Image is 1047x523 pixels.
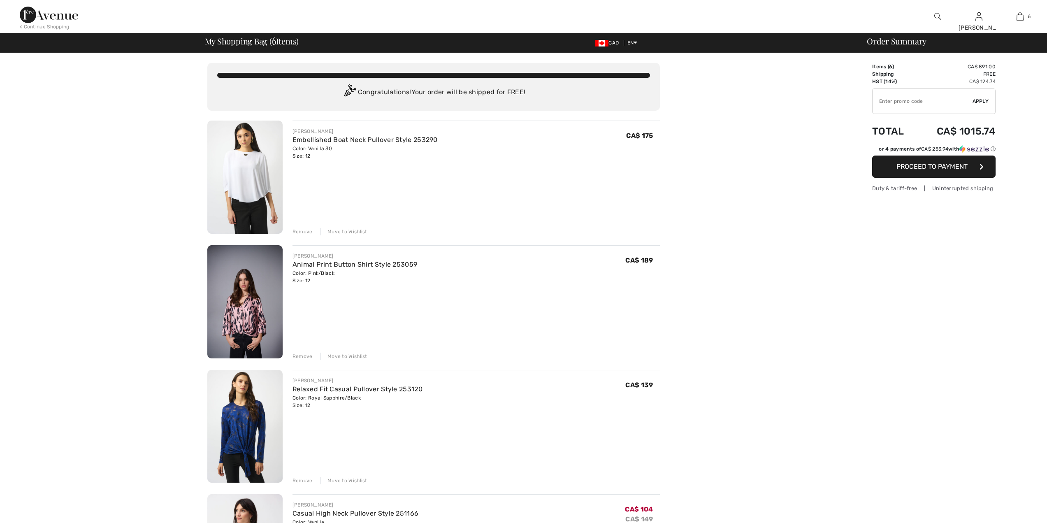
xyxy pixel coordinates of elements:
span: EN [627,40,638,46]
span: My Shopping Bag ( Items) [205,37,299,45]
div: [PERSON_NAME] [293,501,418,509]
td: Total [872,117,915,145]
td: Shipping [872,70,915,78]
a: Casual High Neck Pullover Style 251166 [293,509,418,517]
a: 6 [1000,12,1040,21]
a: Relaxed Fit Casual Pullover Style 253120 [293,385,423,393]
s: CA$ 149 [625,515,653,523]
div: [PERSON_NAME] [293,252,417,260]
img: Embellished Boat Neck Pullover Style 253290 [207,121,283,234]
div: Color: Vanilla 30 Size: 12 [293,145,438,160]
a: Sign In [975,12,982,20]
img: 1ère Avenue [20,7,78,23]
a: Animal Print Button Shirt Style 253059 [293,260,417,268]
span: Apply [973,98,989,105]
img: search the website [934,12,941,21]
img: My Info [975,12,982,21]
div: or 4 payments ofCA$ 253.94withSezzle Click to learn more about Sezzle [872,145,996,156]
div: Move to Wishlist [320,477,367,484]
div: Congratulations! Your order will be shipped for FREE! [217,84,650,101]
input: Promo code [873,89,973,114]
span: 6 [1028,13,1031,20]
img: Sezzle [959,145,989,153]
img: Animal Print Button Shirt Style 253059 [207,245,283,358]
div: [PERSON_NAME] [959,23,999,32]
span: CA$ 139 [625,381,653,389]
td: CA$ 1015.74 [915,117,996,145]
span: CA$ 175 [626,132,653,139]
img: Relaxed Fit Casual Pullover Style 253120 [207,370,283,483]
img: My Bag [1017,12,1024,21]
td: CA$ 891.00 [915,63,996,70]
span: CA$ 104 [625,505,653,513]
div: Remove [293,353,313,360]
img: Canadian Dollar [595,40,608,46]
div: < Continue Shopping [20,23,70,30]
div: Move to Wishlist [320,228,367,235]
td: Items ( ) [872,63,915,70]
span: CA$ 189 [625,256,653,264]
a: Embellished Boat Neck Pullover Style 253290 [293,136,438,144]
div: Color: Royal Sapphire/Black Size: 12 [293,394,423,409]
div: Remove [293,228,313,235]
div: [PERSON_NAME] [293,128,438,135]
div: Color: Pink/Black Size: 12 [293,270,417,284]
span: CAD [595,40,622,46]
td: Free [915,70,996,78]
span: Proceed to Payment [896,163,968,170]
td: HST (14%) [872,78,915,85]
span: 6 [272,35,276,46]
button: Proceed to Payment [872,156,996,178]
div: Remove [293,477,313,484]
div: [PERSON_NAME] [293,377,423,384]
div: or 4 payments of with [879,145,996,153]
div: Duty & tariff-free | Uninterrupted shipping [872,184,996,192]
div: Order Summary [857,37,1042,45]
span: CA$ 253.94 [921,146,948,152]
span: 6 [889,64,892,70]
img: Congratulation2.svg [341,84,358,101]
td: CA$ 124.74 [915,78,996,85]
div: Move to Wishlist [320,353,367,360]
